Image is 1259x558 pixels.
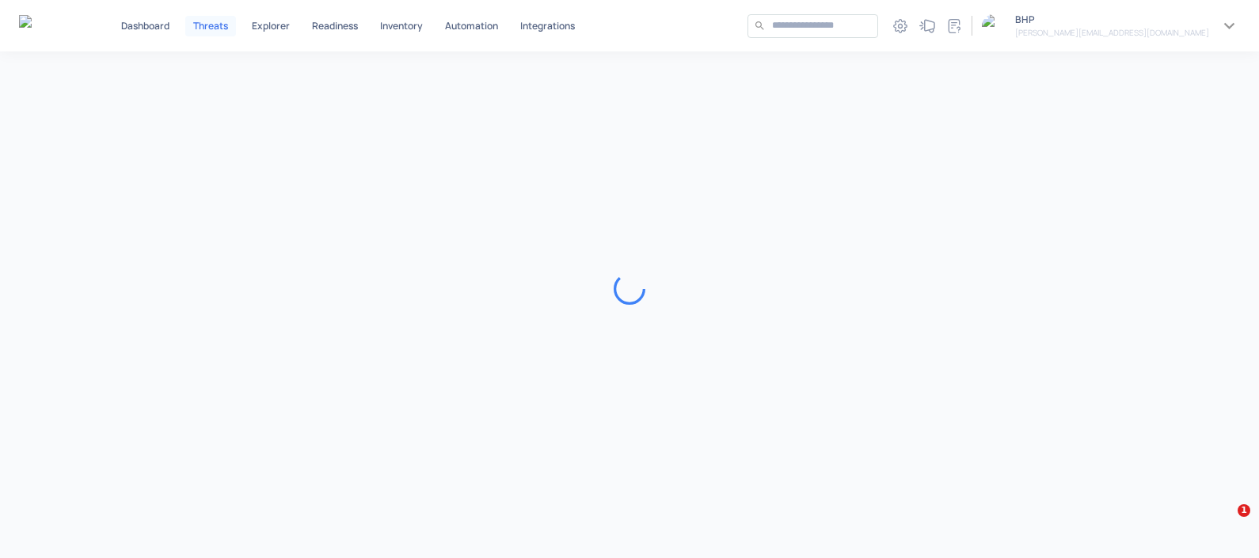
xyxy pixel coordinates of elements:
button: Integrations [514,16,581,36]
p: Explorer [252,21,290,31]
div: Settings [888,14,912,38]
span: 1 [1238,504,1250,517]
button: organization logoBHP[PERSON_NAME][EMAIL_ADDRESS][DOMAIN_NAME] [982,13,1240,39]
p: Threats [193,21,228,31]
p: Inventory [380,21,423,31]
h6: [PERSON_NAME][EMAIL_ADDRESS][DOMAIN_NAME] [1015,26,1209,39]
p: Readiness [312,21,358,31]
button: Inventory [374,16,429,36]
p: BHP [1015,13,1209,26]
button: Automation [439,16,504,36]
a: Gem Security [19,15,77,37]
button: What's new [915,13,940,39]
p: Dashboard [121,21,169,31]
button: Settings [888,13,913,39]
iframe: Intercom live chat [1205,504,1243,542]
button: Explorer [245,16,296,36]
div: What's new [915,14,939,38]
img: Gem Security [19,15,77,35]
p: Integrations [520,21,575,31]
p: Automation [445,21,498,31]
img: organization logo [982,14,1006,38]
button: Dashboard [115,16,176,36]
button: Readiness [306,16,364,36]
button: Threats [185,16,236,36]
button: Documentation [941,13,967,39]
div: Documentation [942,14,966,38]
